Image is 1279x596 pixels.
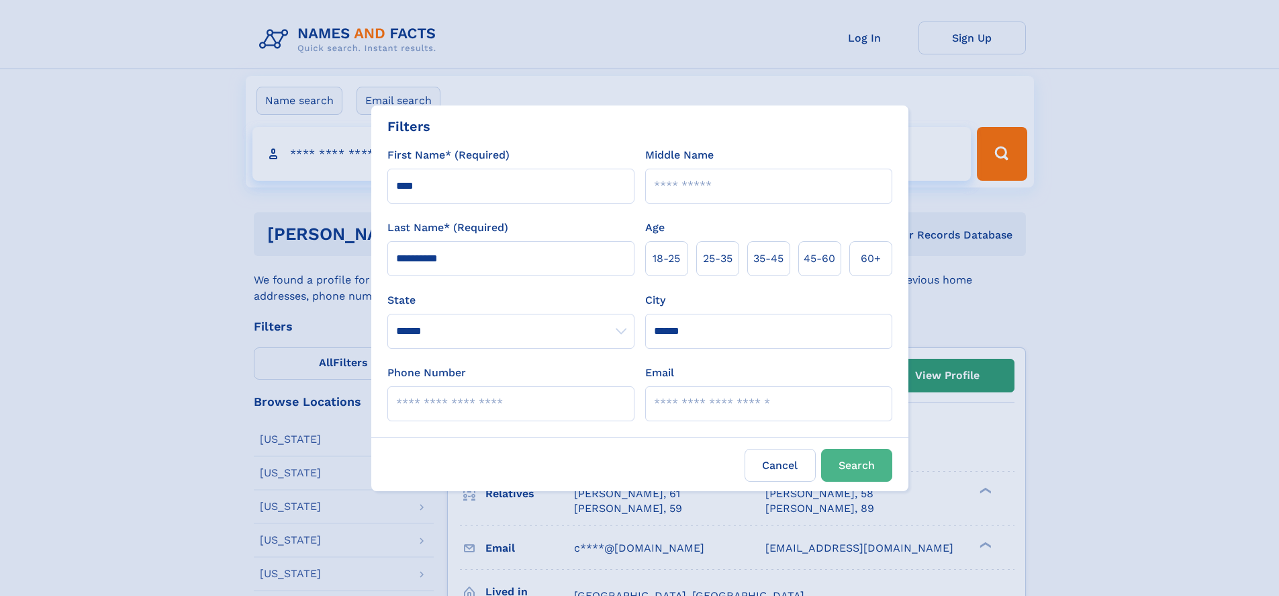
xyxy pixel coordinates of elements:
[645,292,665,308] label: City
[645,147,714,163] label: Middle Name
[387,116,430,136] div: Filters
[745,449,816,482] label: Cancel
[703,251,732,267] span: 25‑35
[645,220,665,236] label: Age
[804,251,835,267] span: 45‑60
[753,251,784,267] span: 35‑45
[645,365,674,381] label: Email
[861,251,881,267] span: 60+
[387,365,466,381] label: Phone Number
[821,449,892,482] button: Search
[387,220,508,236] label: Last Name* (Required)
[387,292,634,308] label: State
[653,251,680,267] span: 18‑25
[387,147,510,163] label: First Name* (Required)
